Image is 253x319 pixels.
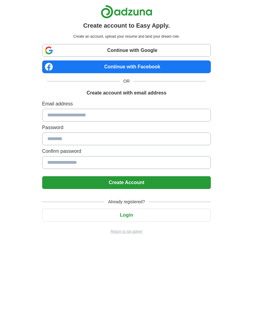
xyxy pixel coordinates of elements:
[42,60,211,73] a: Continue with Facebook
[43,34,210,39] p: Create an account, upload your resume and land your dream role.
[101,5,152,19] img: Adzuna logo
[42,209,211,221] button: Login
[42,124,211,131] label: Password
[42,212,211,218] a: Login
[42,148,211,155] label: Confirm password
[83,21,170,30] h1: Create account to Easy Apply.
[42,44,211,57] a: Continue with Google
[42,176,211,189] button: Create Account
[120,78,133,84] span: OR
[42,100,211,108] label: Email address
[42,229,211,234] a: Return to job advert
[104,199,148,205] span: Already registered?
[86,89,166,97] h1: Create account with email address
